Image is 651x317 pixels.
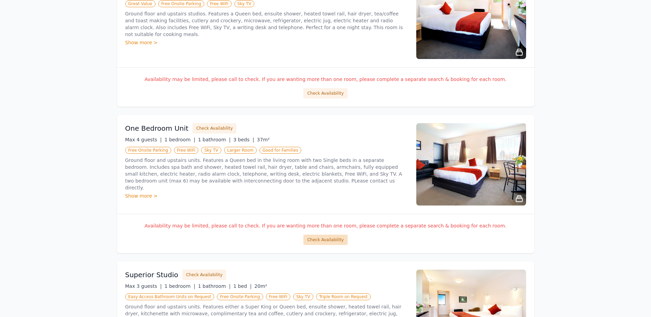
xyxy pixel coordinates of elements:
[198,283,231,289] span: 1 bathroom |
[125,10,408,38] p: Ground floor and upstairs studios. Features a Queen bed, ensuite shower, heated towel rail, hair ...
[158,0,204,7] span: Free Onsite Parking
[125,39,408,46] div: Show more >
[201,147,221,154] span: Sky TV
[125,157,408,191] p: Ground floor and upstairs units. Features a Queen bed in the living room with two Single beds in ...
[316,293,371,300] span: Triple Room on Request
[233,137,254,142] span: 3 beds |
[125,124,189,133] h3: One Bedroom Unit
[125,192,408,199] div: Show more >
[266,293,291,300] span: Free WiFi
[125,222,526,229] p: Availability may be limited, please call to check. If you are wanting more than one room, please ...
[217,293,263,300] span: Free Onsite Parking
[125,293,214,300] span: Easy Access Bathroom Units on Request
[303,88,347,98] button: Check Availability
[303,235,347,245] button: Check Availability
[293,293,313,300] span: Sky TV
[259,147,301,154] span: Good for Families
[125,0,155,7] span: Great Value
[234,0,255,7] span: Sky TV
[164,137,195,142] span: 1 bedroom |
[125,137,162,142] span: Max 4 guests |
[125,147,171,154] span: Free Onsite Parking
[125,270,178,280] h3: Superior Studio
[174,147,199,154] span: Free WiFi
[233,283,252,289] span: 1 bed |
[182,270,226,280] button: Check Availability
[254,283,267,289] span: 20m²
[224,147,257,154] span: Larger Room
[164,283,195,289] span: 1 bedroom |
[257,137,270,142] span: 37m²
[193,123,236,133] button: Check Availability
[198,137,231,142] span: 1 bathroom |
[207,0,232,7] span: Free WiFi
[125,283,162,289] span: Max 3 guests |
[125,76,526,83] p: Availability may be limited, please call to check. If you are wanting more than one room, please ...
